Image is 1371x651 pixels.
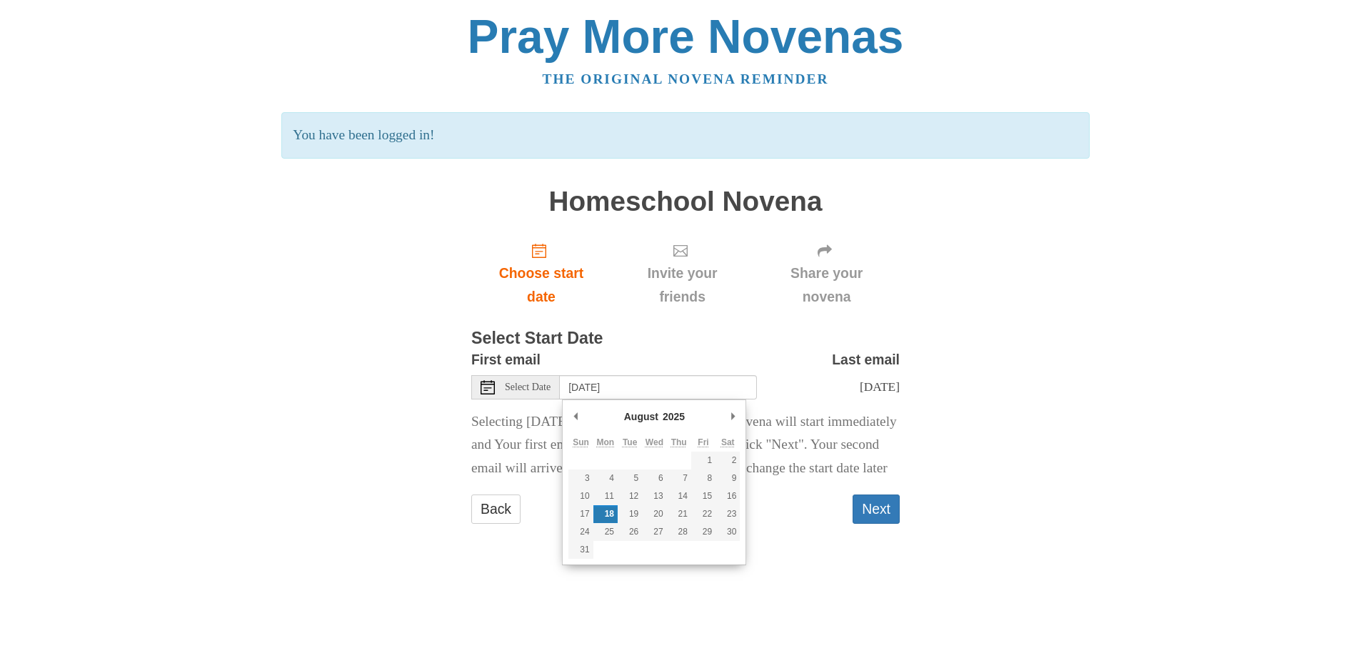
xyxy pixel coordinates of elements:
button: 29 [691,523,715,541]
button: 28 [667,523,691,541]
span: Share your novena [768,262,885,309]
p: You have been logged in! [281,112,1089,159]
button: 7 [667,469,691,487]
abbr: Sunday [573,437,589,447]
button: 18 [593,505,618,523]
span: [DATE] [860,379,900,394]
h1: Homeschool Novena [471,187,900,217]
button: 26 [618,523,642,541]
span: Invite your friends [626,262,739,309]
button: 9 [715,469,740,487]
button: 30 [715,523,740,541]
a: Pray More Novenas [468,10,904,63]
span: Select Date [505,382,551,392]
button: 6 [642,469,666,487]
a: The original novena reminder [543,71,829,86]
button: 16 [715,487,740,505]
button: Next Month [725,406,740,427]
h3: Select Start Date [471,329,900,348]
button: 1 [691,452,715,469]
label: Last email [832,348,900,372]
button: Previous Month [568,406,583,427]
button: 19 [618,505,642,523]
button: 25 [593,523,618,541]
button: 11 [593,487,618,505]
abbr: Monday [597,437,615,447]
abbr: Wednesday [646,437,663,447]
abbr: Friday [698,437,708,447]
span: Choose start date [486,262,597,309]
div: 2025 [661,406,687,427]
button: 10 [568,487,593,505]
button: 22 [691,505,715,523]
button: 15 [691,487,715,505]
div: August [622,406,661,427]
abbr: Thursday [671,437,687,447]
p: Selecting [DATE] as the start date means Your novena will start immediately and Your first email ... [471,410,900,481]
button: 23 [715,505,740,523]
button: 20 [642,505,666,523]
a: Choose start date [471,231,611,316]
button: 4 [593,469,618,487]
button: 31 [568,541,593,559]
button: Next [853,495,900,524]
input: Use the arrow keys to pick a date [560,375,757,399]
button: 14 [667,487,691,505]
div: Click "Next" to confirm your start date first. [753,231,900,316]
button: 12 [618,487,642,505]
button: 27 [642,523,666,541]
button: 8 [691,469,715,487]
button: 21 [667,505,691,523]
abbr: Saturday [721,437,735,447]
button: 2 [715,452,740,469]
div: Click "Next" to confirm your start date first. [611,231,753,316]
abbr: Tuesday [623,437,637,447]
button: 13 [642,487,666,505]
button: 5 [618,469,642,487]
label: First email [471,348,541,372]
a: Back [471,495,521,524]
button: 3 [568,469,593,487]
button: 17 [568,505,593,523]
button: 24 [568,523,593,541]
